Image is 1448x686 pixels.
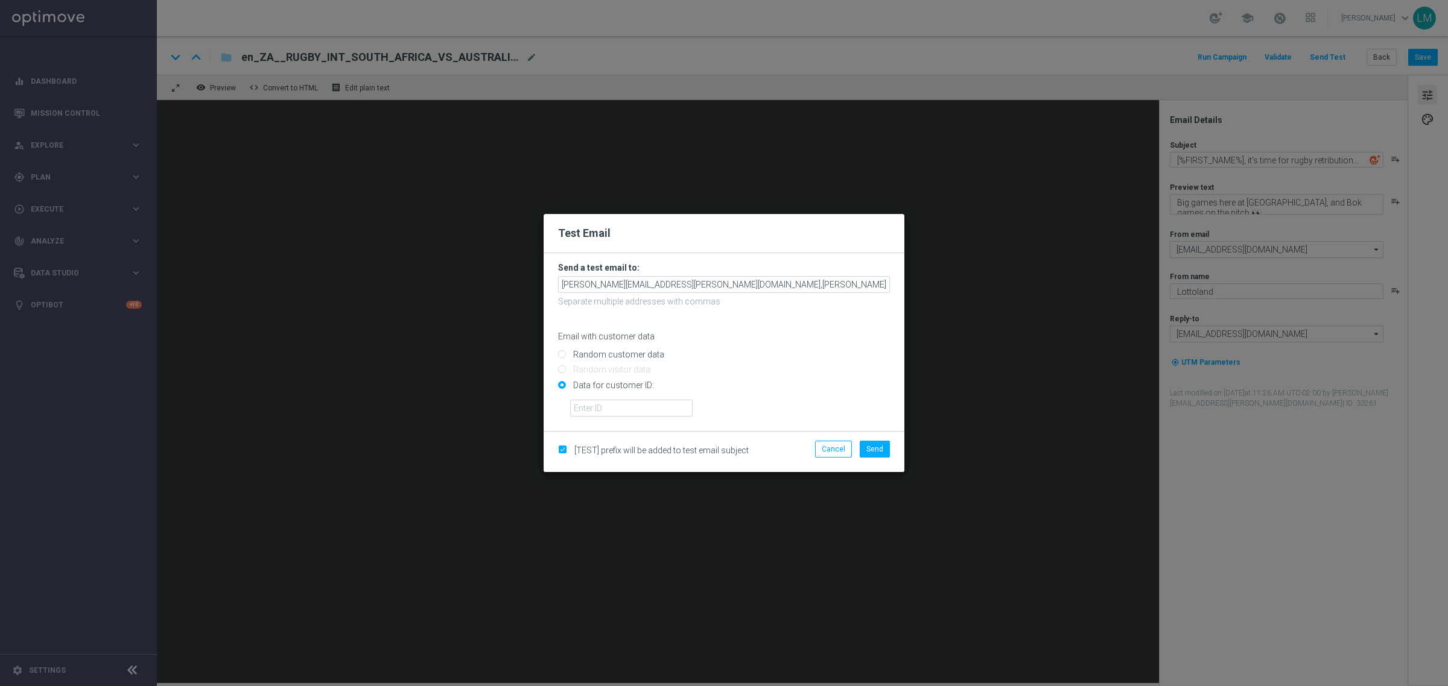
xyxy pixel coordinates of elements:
[866,445,883,453] span: Send
[860,441,890,458] button: Send
[558,331,890,342] p: Email with customer data
[574,445,749,455] span: [TEST] prefix will be added to test email subject
[558,296,890,307] p: Separate multiple addresses with commas
[570,349,664,360] label: Random customer data
[558,226,890,241] h2: Test Email
[815,441,852,458] button: Cancel
[570,400,693,417] input: Enter ID
[558,262,890,273] h3: Send a test email to:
